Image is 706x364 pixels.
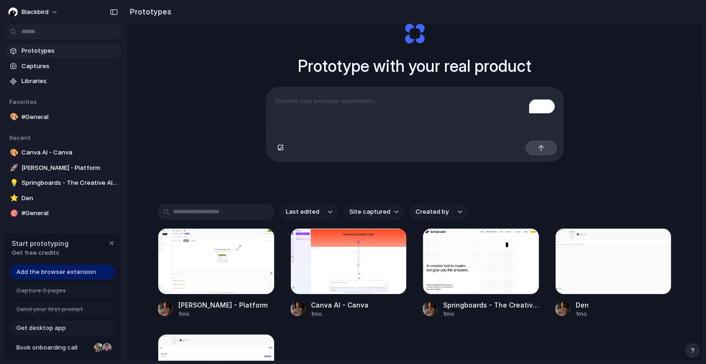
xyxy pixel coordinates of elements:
[21,112,118,122] span: #General
[8,178,18,188] button: 💡
[555,228,672,318] a: DenDen1mo
[410,204,468,220] button: Created by
[21,178,118,188] span: Springboards - The Creative AI Tool for Agencies & Strategists
[5,74,121,88] a: Libraries
[21,7,49,17] span: blackbird
[349,207,390,217] span: Site captured
[286,207,319,217] span: Last edited
[21,194,118,203] span: Den
[280,204,338,220] button: Last edited
[576,310,589,318] div: 1mo
[290,228,407,318] a: Canva AI - CanvaCanva AI - Canva1mo
[8,194,18,203] button: ⭐
[5,146,121,160] a: 🎨Canva AI - Canva
[8,112,18,122] button: 🎨
[10,265,115,280] a: Add the browser extension
[16,286,66,295] span: Capture 3 pages
[16,305,83,314] span: Send your first prompt
[5,176,121,190] a: 💡Springboards - The Creative AI Tool for Agencies & Strategists
[8,148,18,157] button: 🎨
[16,323,66,333] span: Get desktop app
[178,300,268,310] div: [PERSON_NAME] - Platform
[10,112,16,122] div: 🎨
[576,300,589,310] div: Den
[101,342,113,353] div: Christian Iacullo
[21,148,118,157] span: Canva AI - Canva
[416,207,449,217] span: Created by
[10,321,115,336] a: Get desktop app
[16,267,96,277] span: Add the browser extension
[423,228,539,318] a: Springboards - The Creative AI Tool for Agencies & StrategistsSpringboards - The Creative AI Tool...
[21,209,118,218] span: #General
[443,310,539,318] div: 1mo
[10,178,16,189] div: 💡
[16,343,90,352] span: Book onboarding call
[267,87,563,137] div: To enrich screen reader interactions, please activate Accessibility in Grammarly extension settings
[9,134,31,141] span: Recent
[5,206,121,220] a: 🎯#General
[12,248,69,258] span: Get free credits
[178,310,268,318] div: 1mo
[311,310,368,318] div: 1mo
[93,342,104,353] div: Nicole Kubica
[344,204,404,220] button: Site captured
[10,147,16,158] div: 🎨
[158,228,275,318] a: Heidi - Platform[PERSON_NAME] - Platform1mo
[5,161,121,175] a: 🚀[PERSON_NAME] - Platform
[298,54,531,78] h1: Prototype with your real product
[21,62,118,71] span: Captures
[8,209,18,218] button: 🎯
[10,162,16,173] div: 🚀
[10,208,16,219] div: 🎯
[21,46,118,56] span: Prototypes
[12,238,69,248] span: Start prototyping
[10,340,115,355] a: Book onboarding call
[126,6,171,17] h2: Prototypes
[5,5,63,20] button: blackbird
[8,163,18,173] button: 🚀
[21,163,118,173] span: [PERSON_NAME] - Platform
[5,44,121,58] a: Prototypes
[443,300,539,310] div: Springboards - The Creative AI Tool for Agencies & Strategists
[5,59,121,73] a: Captures
[311,300,368,310] div: Canva AI - Canva
[9,98,37,105] span: Favorites
[5,110,121,124] a: 🎨#General
[5,191,121,205] a: ⭐Den
[10,193,16,203] div: ⭐
[21,77,118,86] span: Libraries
